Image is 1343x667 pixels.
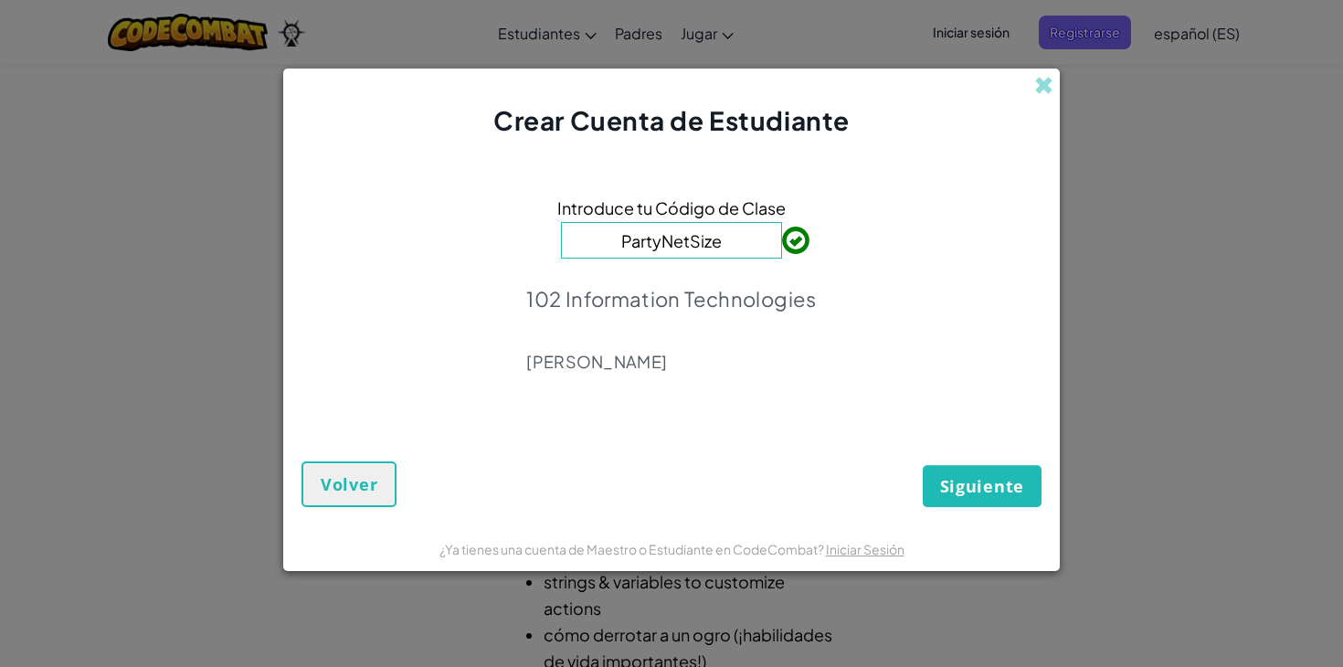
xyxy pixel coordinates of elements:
[526,351,816,373] p: [PERSON_NAME]
[439,541,826,557] span: ¿Ya tienes una cuenta de Maestro o Estudiante en CodeCombat?
[526,286,816,312] p: 102 Information Technologies
[321,473,377,495] span: Volver
[940,475,1024,497] span: Siguiente
[301,461,397,507] button: Volver
[557,195,786,221] span: Introduce tu Código de Clase
[493,104,850,136] span: Crear Cuenta de Estudiante
[923,465,1042,507] button: Siguiente
[826,541,904,557] a: Iniciar Sesión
